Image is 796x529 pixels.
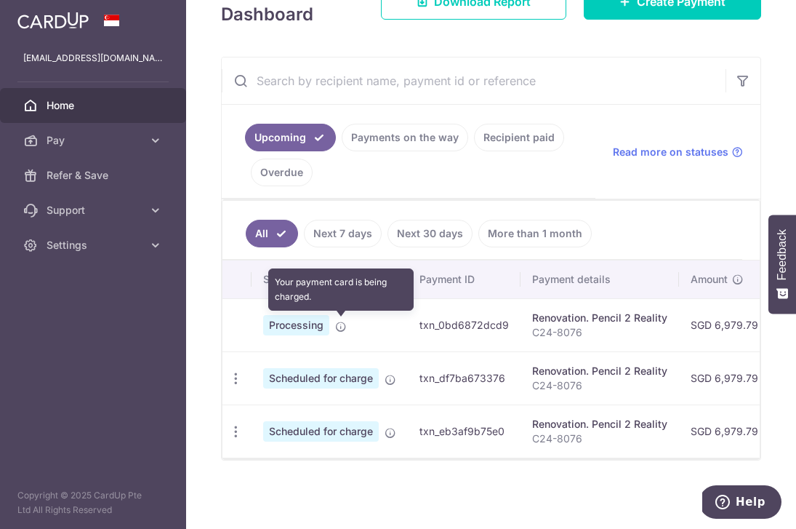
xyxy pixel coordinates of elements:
[408,260,520,298] th: Payment ID
[304,220,382,247] a: Next 7 days
[47,238,142,252] span: Settings
[17,12,89,29] img: CardUp
[251,159,313,186] a: Overdue
[263,272,294,287] span: Status
[387,220,473,247] a: Next 30 days
[222,57,725,104] input: Search by recipient name, payment id or reference
[474,124,564,151] a: Recipient paid
[532,311,667,325] div: Renovation. Pencil 2 Reality
[532,378,667,393] p: C24-8076
[532,325,667,340] p: C24-8076
[478,220,592,247] a: More than 1 month
[408,298,520,351] td: txn_0bd6872dcd9
[532,417,667,431] div: Renovation. Pencil 2 Reality
[532,431,667,446] p: C24-8076
[47,203,142,218] span: Support
[263,315,329,335] span: Processing
[776,229,789,280] span: Feedback
[679,405,770,458] td: SGD 6,979.79
[408,351,520,405] td: txn_df7ba673376
[702,485,781,522] iframe: Opens a widget where you can find more information
[263,421,379,442] span: Scheduled for charge
[47,168,142,183] span: Refer & Save
[23,51,163,65] p: [EMAIL_ADDRESS][DOMAIN_NAME]
[246,220,298,247] a: All
[245,124,336,151] a: Upcoming
[263,368,379,389] span: Scheduled for charge
[691,272,728,287] span: Amount
[520,260,679,298] th: Payment details
[268,269,414,311] div: Your payment card is being charged.
[408,405,520,458] td: txn_eb3af9b75e0
[679,351,770,405] td: SGD 6,979.79
[342,124,468,151] a: Payments on the way
[532,364,667,378] div: Renovation. Pencil 2 Reality
[613,145,728,159] span: Read more on statuses
[679,298,770,351] td: SGD 6,979.79
[768,215,796,314] button: Feedback - Show survey
[47,98,142,113] span: Home
[613,145,743,159] a: Read more on statuses
[47,133,142,148] span: Pay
